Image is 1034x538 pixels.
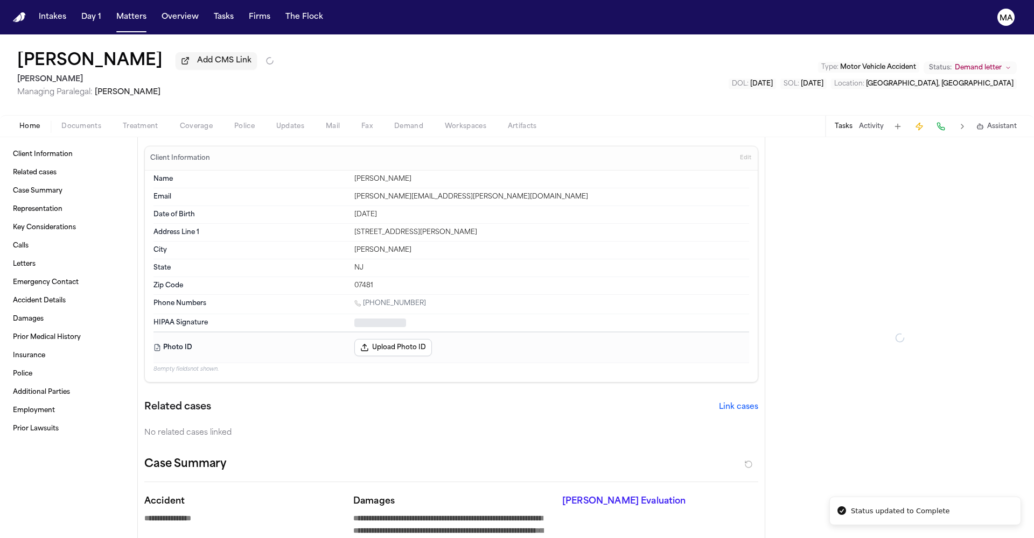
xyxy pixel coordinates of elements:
[851,506,950,516] div: Status updated to Complete
[354,228,749,237] div: [STREET_ADDRESS][PERSON_NAME]
[737,150,754,167] button: Edit
[112,8,151,27] button: Matters
[326,122,340,131] span: Mail
[955,63,1002,72] span: Demand letter
[354,281,749,290] div: 07481
[153,365,749,373] p: 8 empty fields not shown.
[394,122,423,131] span: Demand
[354,339,432,356] button: Upload Photo ID
[840,64,916,70] span: Motor Vehicle Accident
[144,495,340,508] p: Accident
[801,81,823,87] span: [DATE]
[912,119,927,134] button: Create Immediate Task
[153,210,348,219] dt: Date of Birth
[9,237,129,254] a: Calls
[9,365,129,383] a: Police
[9,256,129,273] a: Letters
[562,495,758,508] p: [PERSON_NAME] Evaluation
[17,52,163,71] h1: [PERSON_NAME]
[13,12,26,23] a: Home
[9,201,129,218] a: Representation
[750,81,773,87] span: [DATE]
[354,210,749,219] div: [DATE]
[740,154,751,162] span: Edit
[234,122,255,131] span: Police
[153,281,348,290] dt: Zip Code
[19,122,40,131] span: Home
[354,299,426,308] a: Call 1 (201) 881-6671
[176,52,257,69] button: Add CMS Link
[929,63,952,72] span: Status:
[354,193,749,201] div: [PERSON_NAME][EMAIL_ADDRESS][PERSON_NAME][DOMAIN_NAME]
[866,81,1014,87] span: [GEOGRAPHIC_DATA], [GEOGRAPHIC_DATA]
[197,55,251,66] span: Add CMS Link
[729,79,776,89] button: Edit DOL: 2024-10-14
[144,428,758,438] div: No related cases linked
[821,64,839,70] span: Type :
[508,122,537,131] span: Artifacts
[153,299,206,308] span: Phone Numbers
[153,318,348,327] dt: HIPAA Signature
[719,402,758,413] button: Link cases
[976,122,1017,131] button: Assistant
[353,495,549,508] p: Damages
[17,88,93,96] span: Managing Paralegal:
[784,81,799,87] span: SOL :
[9,384,129,401] a: Additional Parties
[818,62,919,73] button: Edit Type: Motor Vehicle Accident
[95,88,160,96] span: [PERSON_NAME]
[123,122,158,131] span: Treatment
[153,228,348,237] dt: Address Line 1
[9,219,129,236] a: Key Considerations
[17,52,163,71] button: Edit matter name
[276,122,304,131] span: Updates
[859,122,884,131] button: Activity
[144,400,211,415] h2: Related cases
[61,122,101,131] span: Documents
[9,420,129,437] a: Prior Lawsuits
[9,292,129,309] a: Accident Details
[244,8,275,27] button: Firms
[144,456,226,473] h2: Case Summary
[9,402,129,419] a: Employment
[9,347,129,364] a: Insurance
[153,264,348,272] dt: State
[281,8,327,27] button: The Flock
[831,79,1017,89] button: Edit Location: Mahwah, NJ
[354,246,749,254] div: [PERSON_NAME]
[732,81,749,87] span: DOL :
[890,119,905,134] button: Add Task
[835,122,853,131] button: Tasks
[9,164,129,181] a: Related cases
[34,8,71,27] button: Intakes
[361,122,373,131] span: Fax
[13,12,26,23] img: Finch Logo
[9,146,129,163] a: Client Information
[924,61,1017,74] button: Change status from Demand letter
[157,8,203,27] button: Overview
[780,79,827,89] button: Edit SOL: 2024-10-14
[17,73,274,86] h2: [PERSON_NAME]
[933,119,948,134] button: Make a Call
[9,274,129,291] a: Emergency Contact
[445,122,486,131] span: Workspaces
[209,8,238,27] button: Tasks
[987,122,1017,131] span: Assistant
[153,339,348,356] dt: Photo ID
[354,264,749,272] div: NJ
[9,329,129,346] a: Prior Medical History
[9,182,129,200] a: Case Summary
[153,193,348,201] dt: Email
[9,310,129,328] a: Damages
[180,122,213,131] span: Coverage
[77,8,106,27] button: Day 1
[153,175,348,183] dt: Name
[148,154,212,162] h3: Client Information
[153,246,348,254] dt: City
